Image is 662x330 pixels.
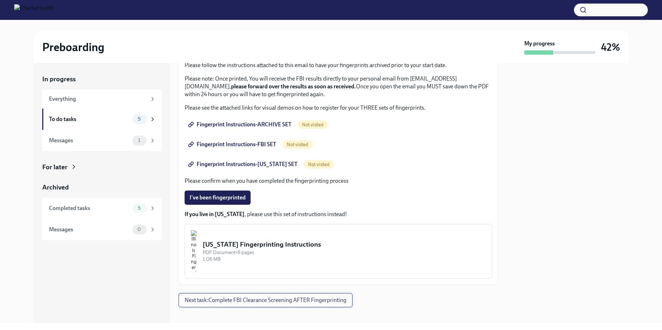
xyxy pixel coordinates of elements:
a: To do tasks5 [42,109,162,130]
div: Messages [49,137,130,144]
button: Next task:Complete FBI Clearance Screening AFTER Fingerprinting [179,293,352,307]
div: PDF Document • 8 pages [203,249,486,256]
strong: please forward over the results as soon as received. [231,83,356,90]
p: Please follow the instructions attached to this email to have your fingerprints archived prior to... [185,61,492,69]
span: 5 [133,116,145,122]
span: 1 [134,138,144,143]
a: In progress [42,75,162,84]
span: Not visited [298,122,328,127]
a: Fingerprint Instructions-[US_STATE] SET [185,157,302,171]
h2: Preboarding [42,40,104,54]
a: Fingerprint Instructions-FBI SET [185,137,281,152]
span: Not visited [304,162,334,167]
span: Not visited [283,142,313,147]
span: Fingerprint Instructions-FBI SET [190,141,276,148]
a: Messages1 [42,130,162,151]
p: Please note: Once printed, You will receive the FBI results directly to your personal email from ... [185,75,492,98]
a: For later [42,163,162,172]
a: Everything [42,89,162,109]
span: Fingerprint Instructions-ARCHIVE SET [190,121,291,128]
p: Please see the attached links for visual demos on how to register for your THREE sets of fingerpr... [185,104,492,112]
div: For later [42,163,67,172]
p: Please confirm when you have completed the fingerprinting process [185,177,492,185]
img: CharlieHealth [14,4,54,16]
span: Fingerprint Instructions-[US_STATE] SET [190,161,297,168]
div: [US_STATE] Fingerprinting Instructions [203,240,486,249]
div: Messages [49,226,130,233]
button: I've been fingerprinted [185,191,251,205]
span: Next task : Complete FBI Clearance Screening AFTER Fingerprinting [185,297,346,304]
a: Completed tasks5 [42,198,162,219]
span: 0 [133,227,145,232]
div: To do tasks [49,115,130,123]
span: I've been fingerprinted [190,194,246,201]
img: Illinois Fingerprinting Instructions [191,230,197,273]
strong: If you live in [US_STATE] [185,211,245,218]
h3: 42% [601,41,620,54]
a: Fingerprint Instructions-ARCHIVE SET [185,117,296,132]
div: 1.06 MB [203,256,486,263]
a: Messages0 [42,219,162,240]
a: Archived [42,183,162,192]
strong: My progress [524,40,555,48]
div: Completed tasks [49,204,130,212]
span: 5 [133,205,145,211]
button: [US_STATE] Fingerprinting InstructionsPDF Document•8 pages1.06 MB [185,224,492,279]
div: Everything [49,95,147,103]
p: , please use this set of instructions instead! [185,210,492,218]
